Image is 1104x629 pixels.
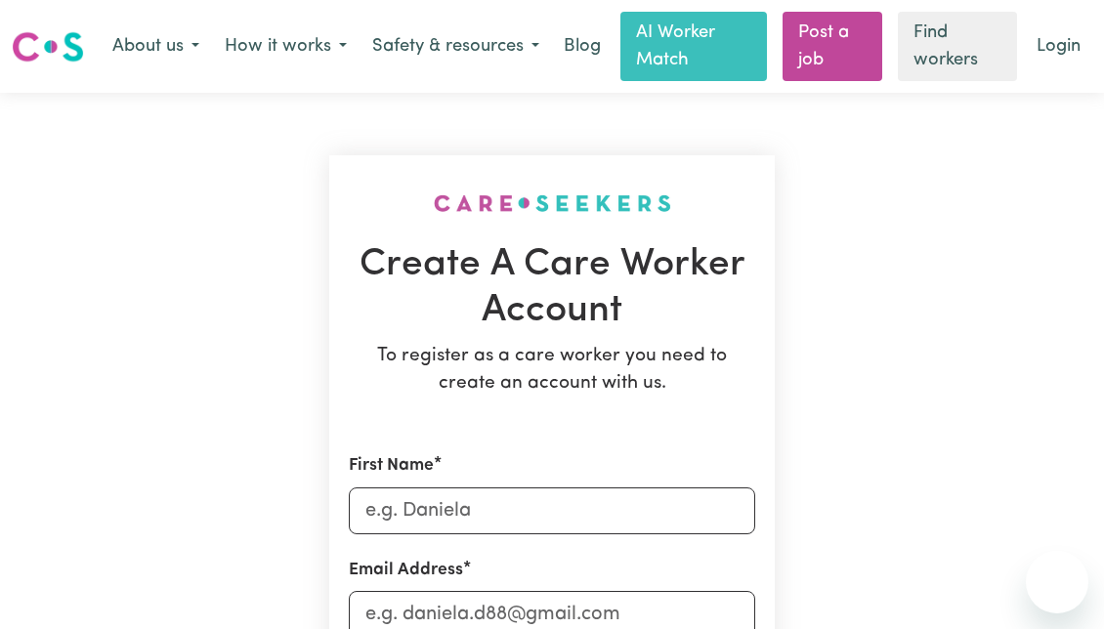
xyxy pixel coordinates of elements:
label: First Name [349,453,434,479]
button: How it works [212,26,360,67]
a: Careseekers logo [12,24,84,69]
input: e.g. Daniela [349,487,755,534]
button: About us [100,26,212,67]
img: Careseekers logo [12,29,84,64]
a: AI Worker Match [620,12,767,81]
label: Email Address [349,558,463,583]
h1: Create A Care Worker Account [349,243,755,334]
iframe: Button to launch messaging window [1026,551,1088,613]
button: Safety & resources [360,26,552,67]
a: Login [1025,25,1092,68]
a: Post a job [783,12,882,81]
a: Find workers [898,12,1017,81]
a: Blog [552,25,613,68]
p: To register as a care worker you need to create an account with us. [349,343,755,399]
